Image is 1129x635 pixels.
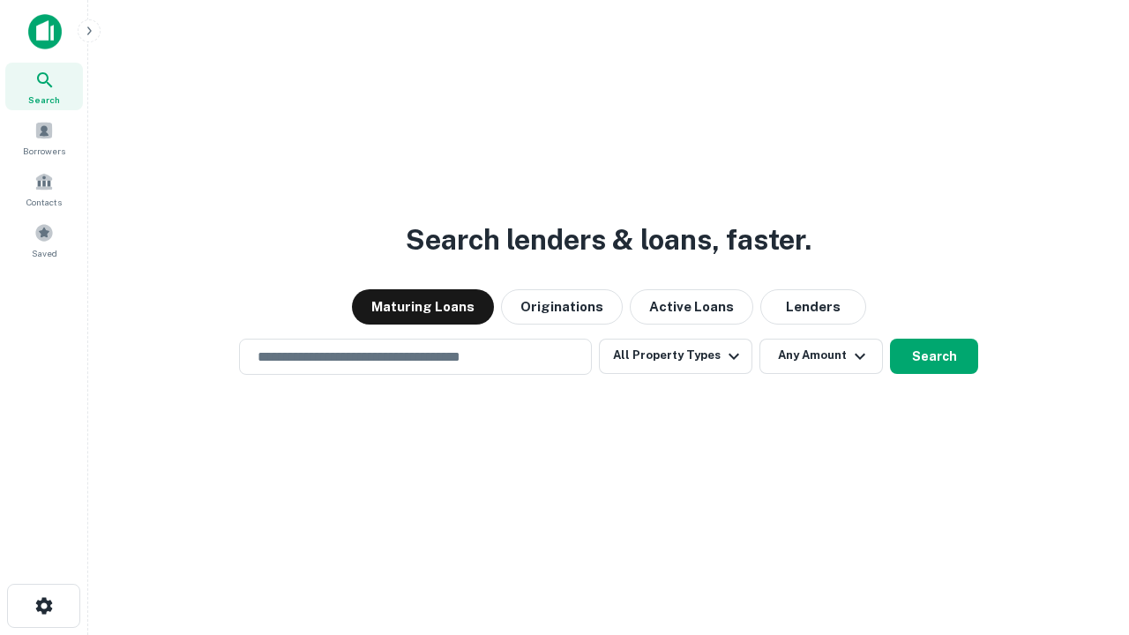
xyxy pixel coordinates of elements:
[352,289,494,325] button: Maturing Loans
[5,165,83,213] a: Contacts
[599,339,752,374] button: All Property Types
[32,246,57,260] span: Saved
[630,289,753,325] button: Active Loans
[26,195,62,209] span: Contacts
[406,219,811,261] h3: Search lenders & loans, faster.
[5,63,83,110] a: Search
[5,216,83,264] a: Saved
[28,93,60,107] span: Search
[1041,494,1129,579] iframe: Chat Widget
[759,339,883,374] button: Any Amount
[23,144,65,158] span: Borrowers
[28,14,62,49] img: capitalize-icon.png
[501,289,623,325] button: Originations
[5,114,83,161] a: Borrowers
[760,289,866,325] button: Lenders
[890,339,978,374] button: Search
